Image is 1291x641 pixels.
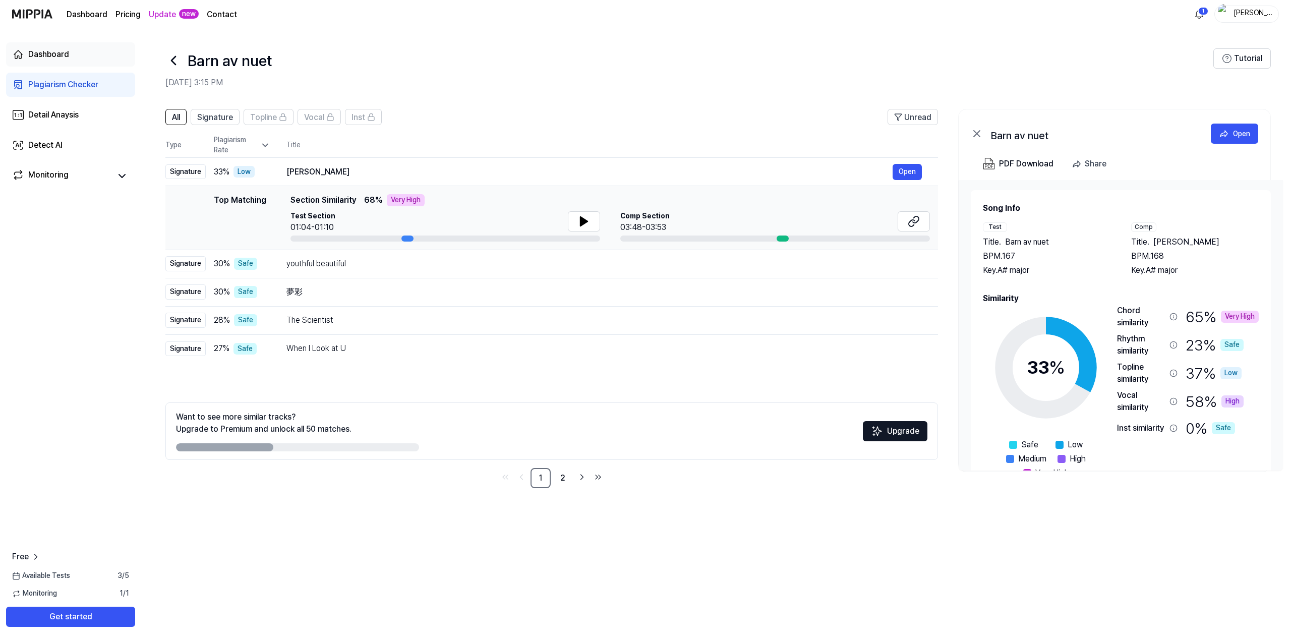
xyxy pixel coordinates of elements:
div: BPM. 167 [983,250,1111,262]
a: Plagiarism Checker [6,73,135,97]
button: All [165,109,187,125]
span: Monitoring [12,589,57,599]
span: 28 % [214,314,230,326]
span: 68 % [364,194,383,206]
div: 65 % [1186,305,1259,329]
div: [PERSON_NAME] [286,166,893,178]
div: Safe [234,314,257,326]
button: Open [1211,124,1258,144]
div: Low [233,166,255,178]
a: Go to next page [575,470,589,484]
div: Share [1085,157,1106,170]
button: PDF Download [981,154,1055,174]
div: 1 [1198,7,1208,15]
a: Detect AI [6,133,135,157]
span: 30 % [214,258,230,270]
button: profile[PERSON_NAME] [1214,6,1279,23]
th: Title [286,133,938,157]
div: new [179,9,199,19]
div: Safe [233,343,257,355]
div: Safe [234,286,257,298]
div: Safe [1212,422,1235,434]
div: Detail Anaysis [28,109,79,121]
div: youthful beautiful [286,258,922,270]
div: Low [1220,367,1242,379]
a: 2 [553,468,573,488]
a: Go to previous page [514,470,529,484]
nav: pagination [165,468,938,488]
a: SparklesUpgrade [863,430,927,439]
img: PDF Download [983,158,995,170]
span: Comp Section [620,211,670,221]
span: Available Tests [12,571,70,581]
button: Open [893,164,922,180]
div: Detect AI [28,139,63,151]
a: Dashboard [6,42,135,67]
button: Share [1068,154,1114,174]
div: PDF Download [999,157,1053,170]
div: Chord similarity [1117,305,1165,329]
div: Inst similarity [1117,422,1165,434]
span: [PERSON_NAME] [1153,236,1219,248]
a: Free [12,551,41,563]
div: Comp [1131,222,1156,232]
button: Topline [244,109,294,125]
span: 3 / 5 [118,571,129,581]
a: Song InfoTestTitle.Barn av nuetBPM.167Key.A# majorCompTitle.[PERSON_NAME]BPM.168Key.A# majorSimil... [959,180,1283,471]
span: Barn av nuet [1005,236,1049,248]
div: 37 % [1186,361,1242,385]
span: Very High [1035,467,1069,479]
div: Signature [165,341,206,357]
div: Plagiarism Checker [28,79,98,91]
div: Vocal similarity [1117,389,1165,414]
div: 03:48-03:53 [620,221,670,234]
a: Dashboard [67,9,107,21]
div: 0 % [1186,418,1235,439]
th: Type [165,133,206,158]
div: Dashboard [28,48,69,61]
div: Safe [234,258,257,270]
span: Title . [983,236,1001,248]
a: Go to last page [591,470,605,484]
img: profile [1218,4,1230,24]
button: Signature [191,109,240,125]
span: 27 % [214,342,229,355]
span: Low [1068,439,1083,451]
div: Plagiarism Rate [214,135,270,155]
button: Tutorial [1213,48,1271,69]
span: All [172,111,180,124]
button: Inst [345,109,382,125]
span: Unread [904,111,931,124]
div: Monitoring [28,169,69,183]
div: Very High [1221,311,1259,323]
a: Detail Anaysis [6,103,135,127]
span: Title . [1131,236,1149,248]
div: Top Matching [214,194,266,242]
a: Update [149,9,176,21]
div: Rhythm similarity [1117,333,1165,357]
div: Signature [165,284,206,300]
div: BPM. 168 [1131,250,1259,262]
span: Topline [250,111,277,124]
img: Sparkles [871,425,883,437]
button: Vocal [298,109,341,125]
div: Key. A# major [1131,264,1259,276]
a: Pricing [115,9,141,21]
span: Vocal [304,111,324,124]
div: High [1221,395,1244,407]
h2: [DATE] 3:15 PM [165,77,1213,89]
a: 1 [531,468,551,488]
span: 33 % [214,166,229,178]
span: High [1070,453,1086,465]
div: Want to see more similar tracks? Upgrade to Premium and unlock all 50 matches. [176,411,351,435]
button: Get started [6,607,135,627]
span: Signature [197,111,233,124]
a: Monitoring [12,169,111,183]
h2: Song Info [983,202,1259,214]
span: Medium [1018,453,1046,465]
div: The Scientist [286,314,922,326]
div: Open [1233,128,1250,139]
div: Topline similarity [1117,361,1165,385]
div: Key. A# major [983,264,1111,276]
